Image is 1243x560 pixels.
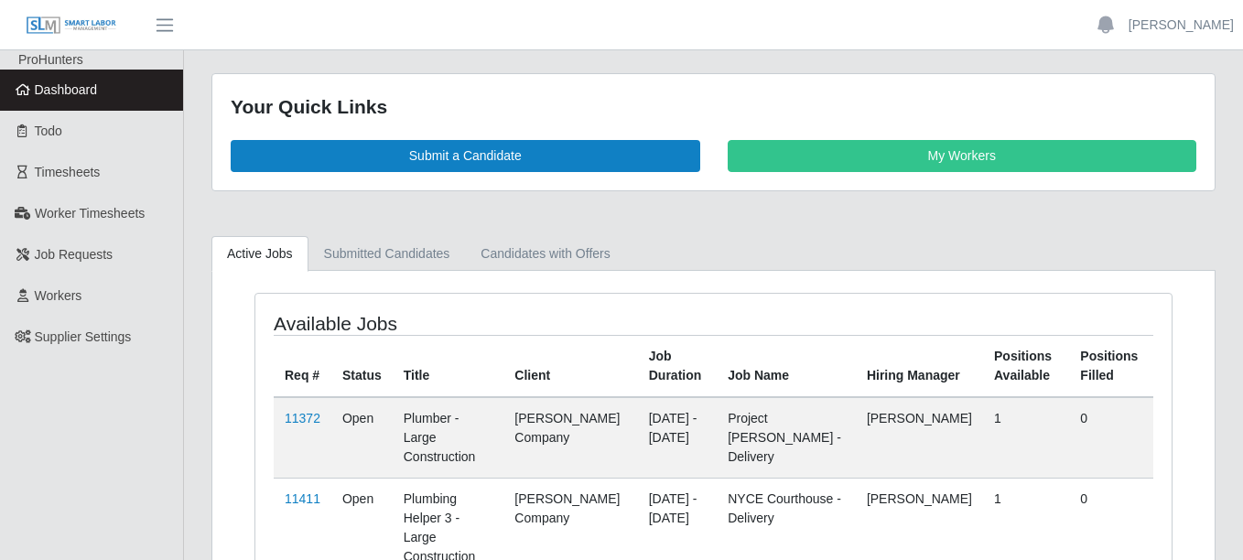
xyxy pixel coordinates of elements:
th: Job Duration [638,335,717,397]
span: Todo [35,124,62,138]
div: Your Quick Links [231,92,1196,122]
td: [PERSON_NAME] Company [503,397,637,479]
img: SLM Logo [26,16,117,36]
a: Submitted Candidates [308,236,466,272]
a: [PERSON_NAME] [1129,16,1234,35]
span: ProHunters [18,52,83,67]
a: Submit a Candidate [231,140,700,172]
td: 1 [983,397,1069,479]
th: Positions Available [983,335,1069,397]
a: 11411 [285,491,320,506]
th: Title [393,335,504,397]
td: Project [PERSON_NAME] - Delivery [717,397,856,479]
a: 11372 [285,411,320,425]
th: Hiring Manager [856,335,983,397]
td: [DATE] - [DATE] [638,397,717,479]
th: Req # [274,335,331,397]
a: Active Jobs [211,236,308,272]
span: Worker Timesheets [35,206,145,221]
th: Status [331,335,393,397]
a: My Workers [728,140,1197,172]
span: Job Requests [35,247,113,262]
td: 0 [1069,397,1153,479]
span: Workers [35,288,82,303]
td: Plumber - Large Construction [393,397,504,479]
h4: Available Jobs [274,312,624,335]
td: [PERSON_NAME] [856,397,983,479]
td: Open [331,397,393,479]
th: Positions Filled [1069,335,1153,397]
span: Dashboard [35,82,98,97]
a: Candidates with Offers [465,236,625,272]
span: Supplier Settings [35,329,132,344]
span: Timesheets [35,165,101,179]
th: Client [503,335,637,397]
th: Job Name [717,335,856,397]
